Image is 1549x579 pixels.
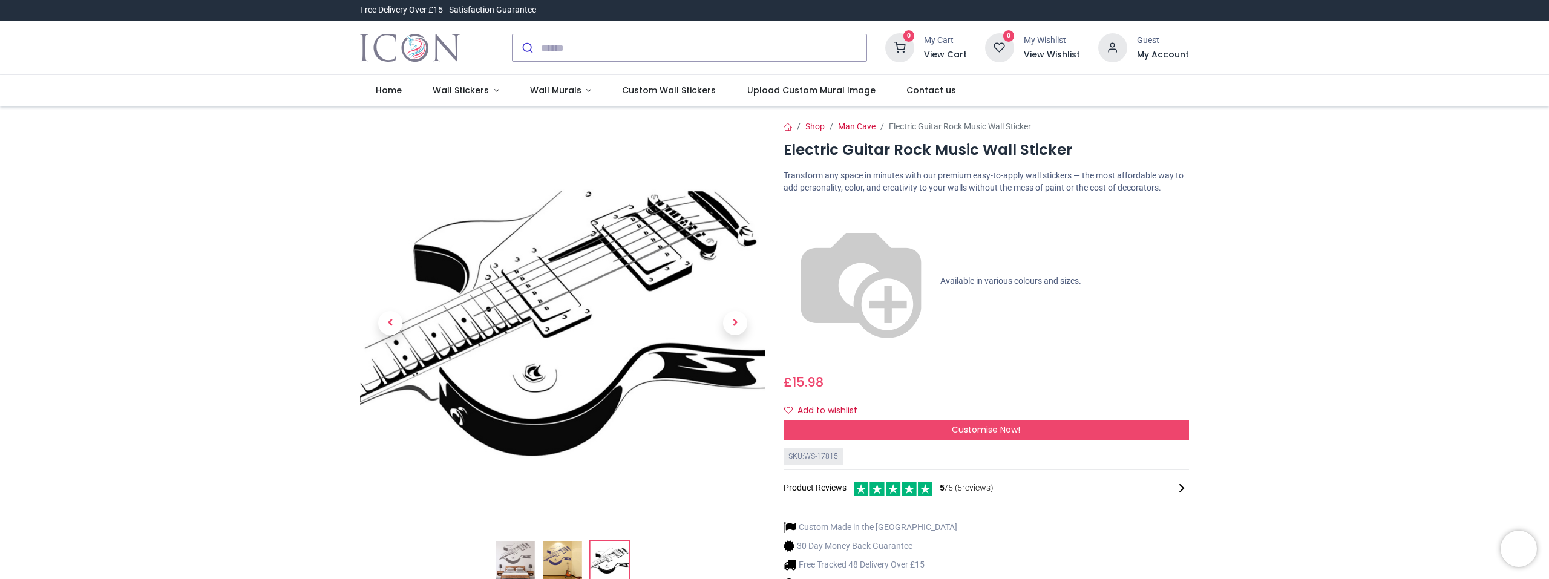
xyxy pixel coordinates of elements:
button: Submit [513,34,541,61]
span: Electric Guitar Rock Music Wall Sticker [889,122,1031,131]
li: Custom Made in the [GEOGRAPHIC_DATA] [784,521,957,534]
a: View Cart [924,49,967,61]
li: Free Tracked 48 Delivery Over £15 [784,558,957,571]
a: Previous [360,182,421,465]
h1: Electric Guitar Rock Music Wall Sticker [784,140,1189,160]
div: Guest [1137,34,1189,47]
div: Free Delivery Over £15 - Satisfaction Guarantee [360,4,536,16]
a: Logo of Icon Wall Stickers [360,31,460,65]
span: /5 ( 5 reviews) [940,482,994,494]
img: WS-17815-03 [360,121,765,526]
a: Wall Stickers [417,75,514,106]
sup: 0 [1003,30,1015,42]
div: My Cart [924,34,967,47]
a: Man Cave [838,122,876,131]
a: Next [705,182,765,465]
a: 0 [885,42,914,52]
span: Next [723,311,747,335]
span: Upload Custom Mural Image [747,84,876,96]
li: 30 Day Money Back Guarantee [784,540,957,552]
p: Transform any space in minutes with our premium easy-to-apply wall stickers — the most affordable... [784,170,1189,194]
span: Wall Murals [530,84,581,96]
a: 0 [985,42,1014,52]
span: Customise Now! [952,424,1020,436]
button: Add to wishlistAdd to wishlist [784,401,868,421]
sup: 0 [903,30,915,42]
a: Shop [805,122,825,131]
span: Previous [378,311,402,335]
a: View Wishlist [1024,49,1080,61]
span: 15.98 [792,373,824,391]
span: 5 [940,483,945,492]
div: SKU: WS-17815 [784,448,843,465]
span: Custom Wall Stickers [622,84,716,96]
span: Wall Stickers [433,84,489,96]
span: £ [784,373,824,391]
iframe: Customer reviews powered by Trustpilot [935,4,1189,16]
span: Contact us [906,84,956,96]
a: Wall Murals [514,75,607,106]
a: My Account [1137,49,1189,61]
span: Available in various colours and sizes. [940,275,1081,285]
img: Icon Wall Stickers [360,31,460,65]
div: My Wishlist [1024,34,1080,47]
img: color-wheel.png [784,204,938,359]
span: Home [376,84,402,96]
i: Add to wishlist [784,406,793,414]
iframe: Brevo live chat [1501,531,1537,567]
div: Product Reviews [784,480,1189,496]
